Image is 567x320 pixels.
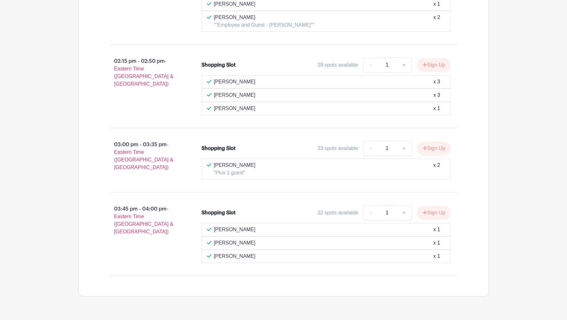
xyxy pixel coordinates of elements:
[214,226,256,233] p: [PERSON_NAME]
[433,78,440,86] div: x 3
[317,61,358,69] div: 28 spots available
[214,91,256,99] p: [PERSON_NAME]
[433,14,440,29] div: x 2
[214,78,256,86] p: [PERSON_NAME]
[317,145,358,152] div: 33 spots available
[363,205,378,220] a: -
[433,91,440,99] div: x 3
[214,239,256,247] p: [PERSON_NAME]
[201,209,236,217] div: Shopping Slot
[114,142,173,170] span: - Eastern Time ([GEOGRAPHIC_DATA] & [GEOGRAPHIC_DATA])
[114,206,173,234] span: - Eastern Time ([GEOGRAPHIC_DATA] & [GEOGRAPHIC_DATA])
[99,203,191,238] p: 03:45 pm - 04:00 pm
[433,161,440,177] div: x 2
[363,57,378,73] a: -
[214,14,315,21] p: [PERSON_NAME]
[396,141,412,156] a: +
[396,57,412,73] a: +
[214,169,256,177] p: "Plus 1 guest"
[417,58,450,72] button: Sign Up
[214,252,256,260] p: [PERSON_NAME]
[114,58,173,87] span: - Eastern Time ([GEOGRAPHIC_DATA] & [GEOGRAPHIC_DATA])
[417,142,450,155] button: Sign Up
[201,61,236,69] div: Shopping Slot
[99,55,191,90] p: 02:15 pm - 02:50 pm
[214,21,315,29] p: ""Employee and Guest - [PERSON_NAME]""
[417,206,450,219] button: Sign Up
[433,239,440,247] div: x 1
[201,145,236,152] div: Shopping Slot
[214,161,256,169] p: [PERSON_NAME]
[214,0,256,8] p: [PERSON_NAME]
[433,0,440,8] div: x 1
[433,252,440,260] div: x 1
[317,209,358,217] div: 32 spots available
[363,141,378,156] a: -
[99,138,191,174] p: 03:00 pm - 03:35 pm
[396,205,412,220] a: +
[433,226,440,233] div: x 1
[214,105,256,112] p: [PERSON_NAME]
[433,105,440,112] div: x 1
